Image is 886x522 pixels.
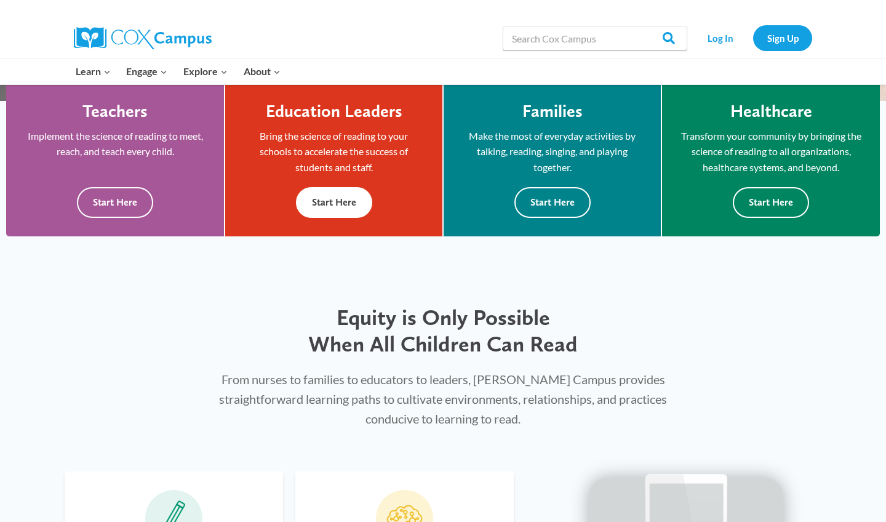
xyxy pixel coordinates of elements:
[514,187,591,217] button: Start Here
[444,82,661,236] a: Families Make the most of everyday activities by talking, reading, singing, and playing together....
[68,58,119,84] button: Child menu of Learn
[119,58,176,84] button: Child menu of Engage
[522,101,583,122] h4: Families
[68,58,288,84] nav: Primary Navigation
[225,82,442,236] a: Education Leaders Bring the science of reading to your schools to accelerate the success of stude...
[296,187,372,217] button: Start Here
[74,27,212,49] img: Cox Campus
[662,82,880,236] a: Healthcare Transform your community by bringing the science of reading to all organizations, heal...
[6,82,224,236] a: Teachers Implement the science of reading to meet, reach, and teach every child. Start Here
[244,128,424,175] p: Bring the science of reading to your schools to accelerate the success of students and staff.
[25,128,206,159] p: Implement the science of reading to meet, reach, and teach every child.
[733,187,809,217] button: Start Here
[308,304,578,357] span: Equity is Only Possible When All Children Can Read
[680,128,861,175] p: Transform your community by bringing the science of reading to all organizations, healthcare syst...
[753,25,812,50] a: Sign Up
[693,25,812,50] nav: Secondary Navigation
[462,128,642,175] p: Make the most of everyday activities by talking, reading, singing, and playing together.
[82,101,148,122] h4: Teachers
[236,58,289,84] button: Child menu of About
[266,101,402,122] h4: Education Leaders
[503,26,687,50] input: Search Cox Campus
[205,369,681,428] p: From nurses to families to educators to leaders, [PERSON_NAME] Campus provides straightforward le...
[175,58,236,84] button: Child menu of Explore
[730,101,812,122] h4: Healthcare
[77,187,153,217] button: Start Here
[693,25,747,50] a: Log In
